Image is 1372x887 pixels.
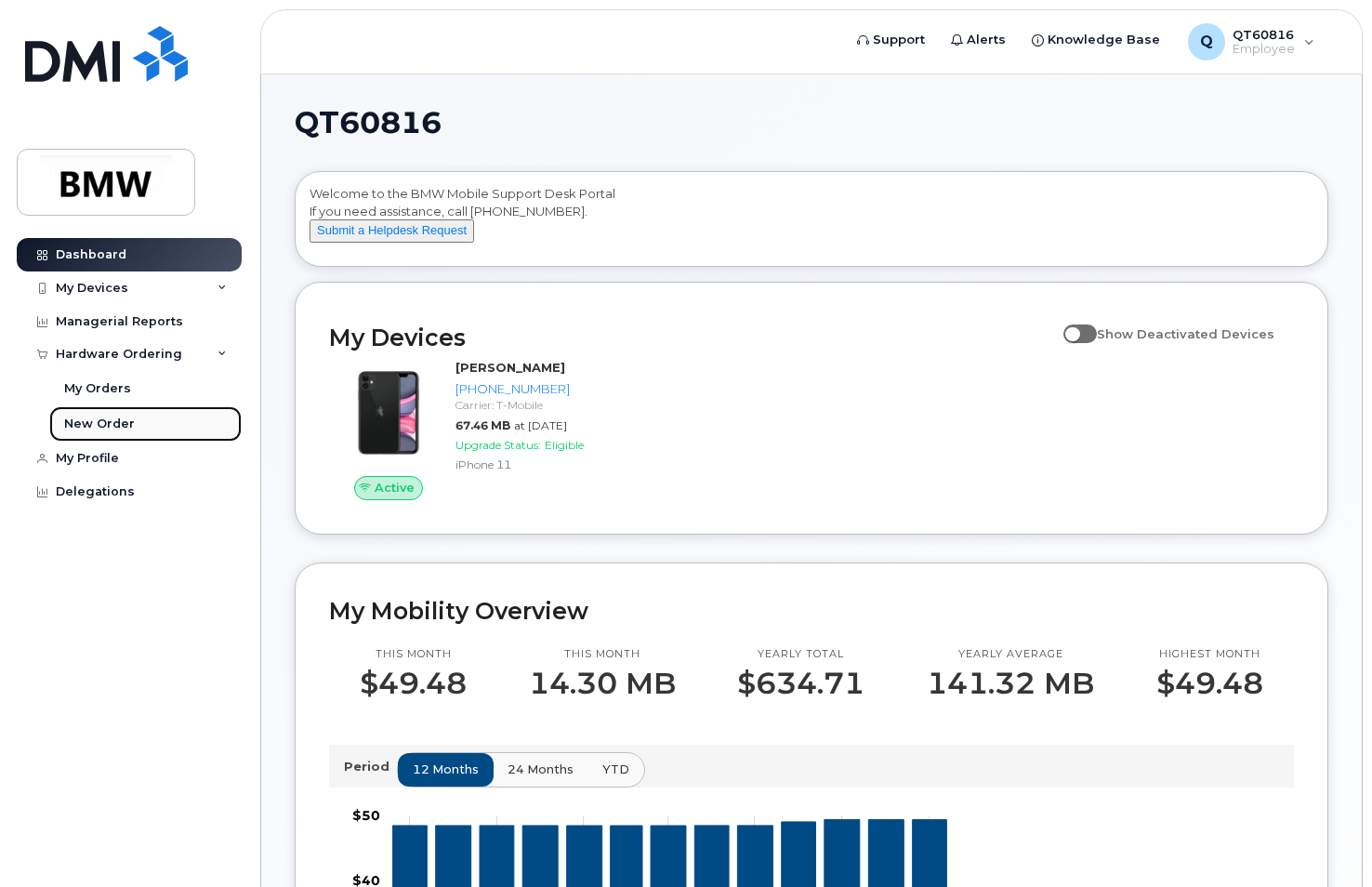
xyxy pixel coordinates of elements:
[360,667,467,700] p: $49.48
[737,647,864,662] p: Yearly total
[545,438,584,452] span: Eligible
[344,368,433,457] img: iPhone_11.jpg
[352,807,380,824] tspan: $50
[1156,667,1263,700] p: $49.48
[329,324,1054,351] h2: My Devices
[455,418,510,432] span: 67.46 MB
[602,761,629,778] span: YTD
[1156,647,1263,662] p: Highest month
[529,667,676,700] p: 14.30 MB
[514,418,567,432] span: at [DATE]
[360,647,467,662] p: This month
[310,219,474,243] button: Submit a Helpdesk Request
[927,647,1094,662] p: Yearly average
[329,359,636,500] a: Active[PERSON_NAME][PHONE_NUMBER]Carrier: T-Mobile67.46 MBat [DATE]Upgrade Status:EligibleiPhone 11
[529,647,676,662] p: This month
[1291,806,1358,873] iframe: Messenger Launcher
[455,380,628,398] div: [PHONE_NUMBER]
[310,222,474,237] a: Submit a Helpdesk Request
[295,109,442,137] span: QT60816
[375,479,415,496] span: Active
[737,667,864,700] p: $634.71
[455,360,565,375] strong: [PERSON_NAME]
[508,761,574,778] span: 24 months
[927,667,1094,700] p: 141.32 MB
[455,457,628,472] div: iPhone 11
[1097,326,1274,341] span: Show Deactivated Devices
[344,758,397,775] p: Period
[455,438,541,452] span: Upgrade Status:
[310,185,1313,259] div: Welcome to the BMW Mobile Support Desk Portal If you need assistance, call [PHONE_NUMBER].
[455,397,628,413] div: Carrier: T-Mobile
[329,597,1294,625] h2: My Mobility Overview
[1063,316,1078,331] input: Show Deactivated Devices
